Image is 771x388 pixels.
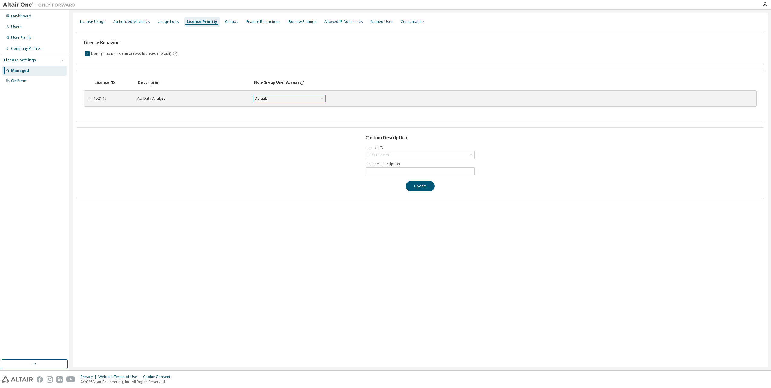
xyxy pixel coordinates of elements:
div: Managed [11,68,29,73]
label: Non-group users can access licenses (default) [91,50,173,57]
div: Click to select [366,151,474,159]
h3: Custom Description [366,135,475,141]
div: License Usage [80,19,105,24]
div: License Priority [187,19,217,24]
div: Usage Logs [158,19,179,24]
div: AU Data Analyst [137,96,246,101]
div: Borrow Settings [289,19,317,24]
div: Click to select [367,153,391,157]
div: 152149 [94,96,130,101]
img: instagram.svg [47,376,53,383]
div: License ID [95,80,131,85]
svg: By default any user not assigned to any group can access any license. Turn this setting off to di... [173,51,178,57]
div: Users [11,24,22,29]
img: altair_logo.svg [2,376,33,383]
button: Update [406,181,435,191]
label: Licence ID [366,145,475,150]
div: Authorized Machines [113,19,150,24]
h3: License Behavior [84,40,177,46]
div: Cookie Consent [143,374,174,379]
div: Named User [371,19,393,24]
div: License Settings [4,58,36,63]
div: Default [253,95,325,102]
img: youtube.svg [66,376,75,383]
label: License Description [366,162,475,167]
div: Groups [225,19,238,24]
div: Dashboard [11,14,31,18]
div: On Prem [11,79,26,83]
div: Description [138,80,247,85]
div: User Profile [11,35,32,40]
div: Consumables [401,19,425,24]
div: Non-Group User Access [254,80,299,86]
p: © 2025 Altair Engineering, Inc. All Rights Reserved. [81,379,174,384]
div: Allowed IP Addresses [324,19,363,24]
img: Altair One [3,2,79,8]
div: Privacy [81,374,98,379]
img: facebook.svg [37,376,43,383]
div: ⠿ [88,96,91,101]
div: Feature Restrictions [246,19,281,24]
div: Default [254,95,268,102]
div: Website Terms of Use [98,374,143,379]
img: linkedin.svg [56,376,63,383]
div: Company Profile [11,46,40,51]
